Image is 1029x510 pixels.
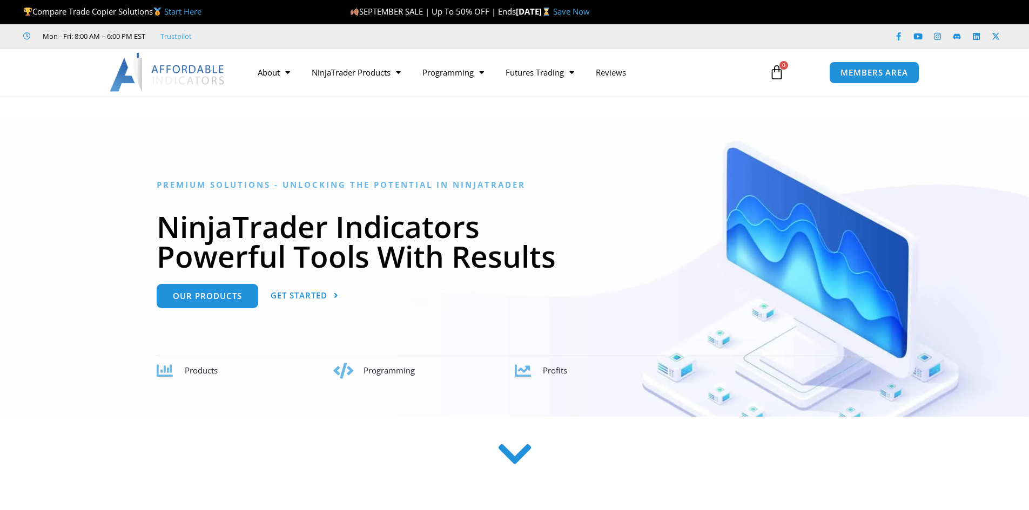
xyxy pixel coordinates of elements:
span: MEMBERS AREA [840,69,908,77]
a: About [247,60,301,85]
a: Futures Trading [495,60,585,85]
span: Get Started [271,291,327,300]
span: Our Products [173,292,242,300]
a: Programming [412,60,495,85]
img: 🍂 [351,8,359,16]
a: Get Started [271,284,339,308]
a: Start Here [164,6,201,17]
nav: Menu [247,60,757,85]
img: LogoAI | Affordable Indicators – NinjaTrader [110,53,226,92]
img: 🥇 [153,8,162,16]
a: Reviews [585,60,637,85]
a: Save Now [553,6,590,17]
h6: Premium Solutions - Unlocking the Potential in NinjaTrader [157,180,872,190]
a: Our Products [157,284,258,308]
strong: [DATE] [516,6,553,17]
span: SEPTEMBER SALE | Up To 50% OFF | Ends [350,6,516,17]
span: 0 [779,61,788,70]
img: ⌛ [542,8,550,16]
a: MEMBERS AREA [829,62,919,84]
span: Mon - Fri: 8:00 AM – 6:00 PM EST [40,30,145,43]
span: Products [185,365,218,376]
span: Programming [364,365,415,376]
a: NinjaTrader Products [301,60,412,85]
a: 0 [753,57,801,88]
a: Trustpilot [160,30,192,43]
span: Compare Trade Copier Solutions [23,6,201,17]
img: 🏆 [24,8,32,16]
h1: NinjaTrader Indicators Powerful Tools With Results [157,212,872,271]
span: Profits [543,365,567,376]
